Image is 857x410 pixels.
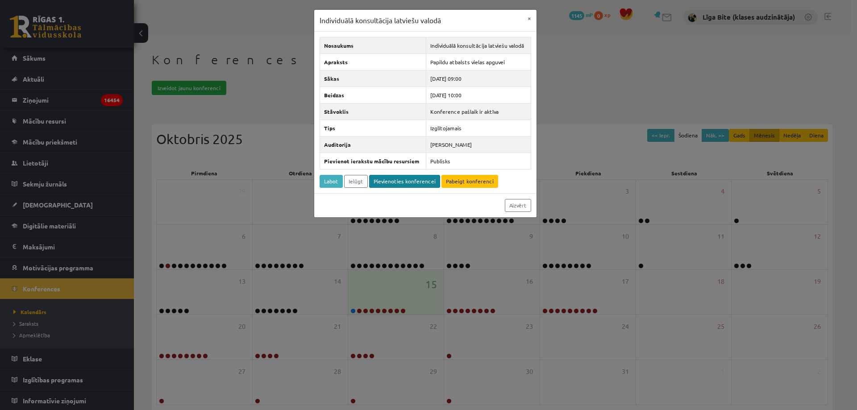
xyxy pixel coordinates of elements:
h3: Individuālā konsultācija latviešu valodā [320,15,441,26]
a: Labot [320,175,343,188]
th: Beidzas [320,87,426,103]
td: Papildu atbalsts vielas apguvei [426,54,531,70]
td: [PERSON_NAME] [426,136,531,153]
td: Konference pašlaik ir aktīva [426,103,531,120]
td: Izglītojamais [426,120,531,136]
a: Pievienoties konferencei [369,175,440,188]
td: Publisks [426,153,531,169]
th: Pievienot ierakstu mācību resursiem [320,153,426,169]
th: Apraksts [320,54,426,70]
th: Sākas [320,70,426,87]
td: [DATE] 09:00 [426,70,531,87]
th: Nosaukums [320,37,426,54]
button: × [522,10,537,27]
td: Individuālā konsultācija latviešu valodā [426,37,531,54]
a: Pabeigt konferenci [441,175,498,188]
a: Ielūgt [344,175,368,188]
a: Aizvērt [505,199,531,212]
th: Auditorija [320,136,426,153]
th: Tips [320,120,426,136]
th: Stāvoklis [320,103,426,120]
td: [DATE] 10:00 [426,87,531,103]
